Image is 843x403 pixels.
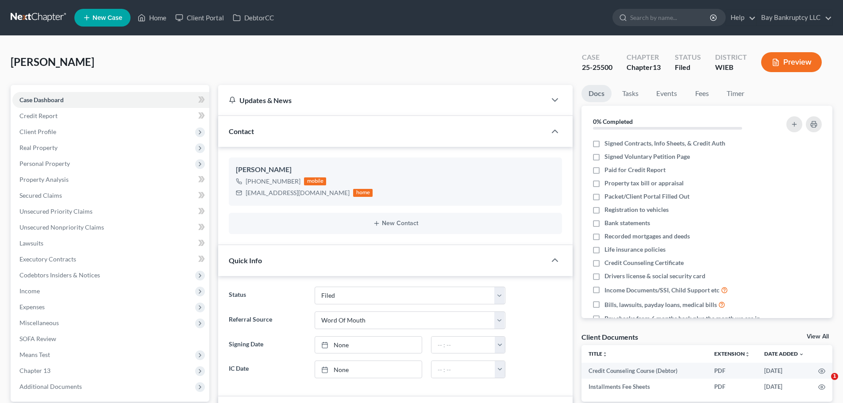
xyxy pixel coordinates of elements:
[19,192,62,199] span: Secured Claims
[224,287,310,304] label: Status
[761,52,822,72] button: Preview
[714,350,750,357] a: Extensionunfold_more
[582,62,612,73] div: 25-25500
[593,118,633,125] strong: 0% Completed
[799,352,804,357] i: expand_more
[604,300,717,309] span: Bills, lawsuits, payday loans, medical bills
[707,363,757,379] td: PDF
[604,314,760,323] span: Pay checks from 6 months back plus the month we are in
[224,311,310,329] label: Referral Source
[92,15,122,21] span: New Case
[19,176,69,183] span: Property Analysis
[745,352,750,357] i: unfold_more
[630,9,711,26] input: Search by name...
[627,62,661,73] div: Chapter
[19,223,104,231] span: Unsecured Nonpriority Claims
[12,203,209,219] a: Unsecured Priority Claims
[582,52,612,62] div: Case
[12,251,209,267] a: Executory Contracts
[581,332,638,342] div: Client Documents
[715,62,747,73] div: WIEB
[431,337,495,353] input: -- : --
[12,108,209,124] a: Credit Report
[604,245,666,254] span: Life insurance policies
[604,165,666,174] span: Paid for Credit Report
[19,255,76,263] span: Executory Contracts
[764,350,804,357] a: Date Added expand_more
[315,361,422,378] a: None
[726,10,756,26] a: Help
[236,220,555,227] button: New Contact
[224,361,310,378] label: IC Date
[19,128,56,135] span: Client Profile
[12,235,209,251] a: Lawsuits
[229,127,254,135] span: Contact
[604,219,650,227] span: Bank statements
[19,207,92,215] span: Unsecured Priority Claims
[602,352,608,357] i: unfold_more
[604,192,689,201] span: Packet/Client Portal Filled Out
[171,10,228,26] a: Client Portal
[229,256,262,265] span: Quick Info
[604,179,684,188] span: Property tax bill or appraisal
[19,319,59,326] span: Miscellaneous
[12,219,209,235] a: Unsecured Nonpriority Claims
[315,337,422,353] a: None
[649,85,684,102] a: Events
[604,205,669,214] span: Registration to vehicles
[19,271,100,279] span: Codebtors Insiders & Notices
[688,85,716,102] a: Fees
[304,177,326,185] div: mobile
[720,85,751,102] a: Timer
[19,96,64,104] span: Case Dashboard
[757,10,832,26] a: Bay Bankruptcy LLC
[228,10,278,26] a: DebtorCC
[246,177,300,186] div: [PHONE_NUMBER]
[246,188,350,197] div: [EMAIL_ADDRESS][DOMAIN_NAME]
[604,152,690,161] span: Signed Voluntary Petition Page
[581,363,707,379] td: Credit Counseling Course (Debtor)
[807,334,829,340] a: View All
[229,96,535,105] div: Updates & News
[224,336,310,354] label: Signing Date
[19,112,58,119] span: Credit Report
[757,363,811,379] td: [DATE]
[431,361,495,378] input: -- : --
[604,286,720,295] span: Income Documents/SSI, Child Support etc
[236,165,555,175] div: [PERSON_NAME]
[19,303,45,311] span: Expenses
[707,379,757,395] td: PDF
[19,160,70,167] span: Personal Property
[757,379,811,395] td: [DATE]
[12,331,209,347] a: SOFA Review
[19,351,50,358] span: Means Test
[12,172,209,188] a: Property Analysis
[133,10,171,26] a: Home
[715,52,747,62] div: District
[831,373,838,380] span: 1
[19,367,50,374] span: Chapter 13
[813,373,834,394] iframe: Intercom live chat
[19,335,56,342] span: SOFA Review
[353,189,373,197] div: home
[604,139,725,148] span: Signed Contracts, Info Sheets, & Credit Auth
[11,55,94,68] span: [PERSON_NAME]
[675,52,701,62] div: Status
[19,383,82,390] span: Additional Documents
[581,379,707,395] td: Installments Fee Sheets
[12,92,209,108] a: Case Dashboard
[19,287,40,295] span: Income
[627,52,661,62] div: Chapter
[604,272,705,280] span: Drivers license & social security card
[19,144,58,151] span: Real Property
[604,232,690,241] span: Recorded mortgages and deeds
[604,258,684,267] span: Credit Counseling Certificate
[675,62,701,73] div: Filed
[12,188,209,203] a: Secured Claims
[615,85,646,102] a: Tasks
[589,350,608,357] a: Titleunfold_more
[653,63,661,71] span: 13
[19,239,43,247] span: Lawsuits
[581,85,612,102] a: Docs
